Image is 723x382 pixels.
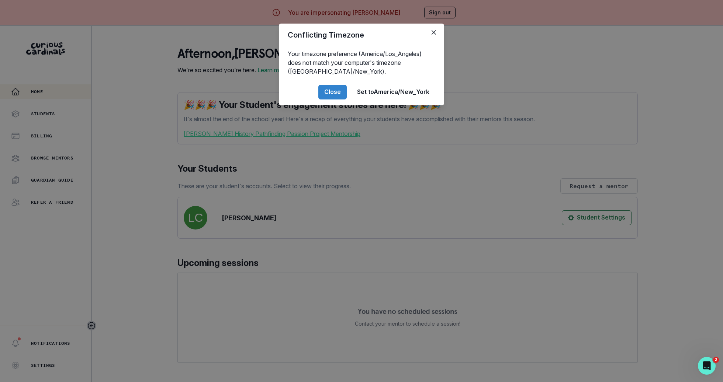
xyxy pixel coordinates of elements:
[351,85,435,99] button: Set toAmerica/New_York
[428,27,440,38] button: Close
[713,357,719,363] span: 2
[279,46,444,79] div: Your timezone preference (America/Los_Angeles) does not match your computer's timezone ([GEOGRAPH...
[318,85,347,99] button: Close
[698,357,716,375] iframe: Intercom live chat
[279,24,444,46] header: Conflicting Timezone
